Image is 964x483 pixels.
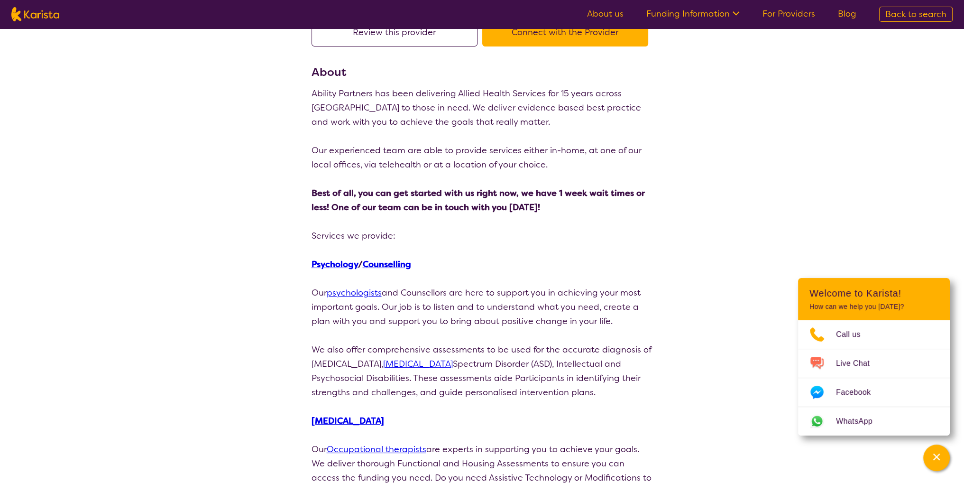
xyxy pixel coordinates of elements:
h2: Welcome to Karista! [809,288,938,299]
a: Connect with the Provider [482,27,653,38]
a: For Providers [762,8,815,19]
span: Live Chat [836,356,881,371]
a: Back to search [879,7,953,22]
p: How can we help you [DATE]? [809,303,938,311]
p: Ability Partners has been delivering Allied Health Services for 15 years across [GEOGRAPHIC_DATA]... [312,86,653,129]
span: Back to search [885,9,946,20]
a: [MEDICAL_DATA] [312,415,384,427]
p: Our experienced team are able to provide services either in-home, at one of our local offices, vi... [312,143,653,172]
a: Blog [838,8,856,19]
img: Karista logo [11,7,59,21]
p: We also offer comprehensive assessments to be used for the accurate diagnosis of [MEDICAL_DATA], ... [312,343,653,399]
button: Connect with the Provider [482,18,648,46]
button: Channel Menu [923,445,950,471]
span: Facebook [836,385,882,399]
a: About us [587,8,624,19]
a: Review this provider [312,27,482,38]
a: Psychology [312,259,358,270]
p: Our and Counsellors are here to support you in achieving your most important goals. Our job is to... [312,286,653,328]
button: Review this provider [312,18,477,46]
span: WhatsApp [836,414,884,428]
ul: Choose channel [798,320,950,436]
span: Call us [836,327,872,342]
div: Channel Menu [798,278,950,436]
h3: About [312,64,653,81]
a: psychologists [327,287,382,298]
a: Funding Information [646,8,740,19]
a: Web link opens in a new tab. [798,407,950,436]
a: Counselling [363,259,411,270]
p: Services we provide: [312,229,653,243]
a: Occupational therapists [327,444,426,455]
a: [MEDICAL_DATA] [383,358,453,370]
strong: Best of all, you can get started with us right now, we have 1 week wait times or less! One of our... [312,187,645,213]
strong: / [312,259,411,270]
